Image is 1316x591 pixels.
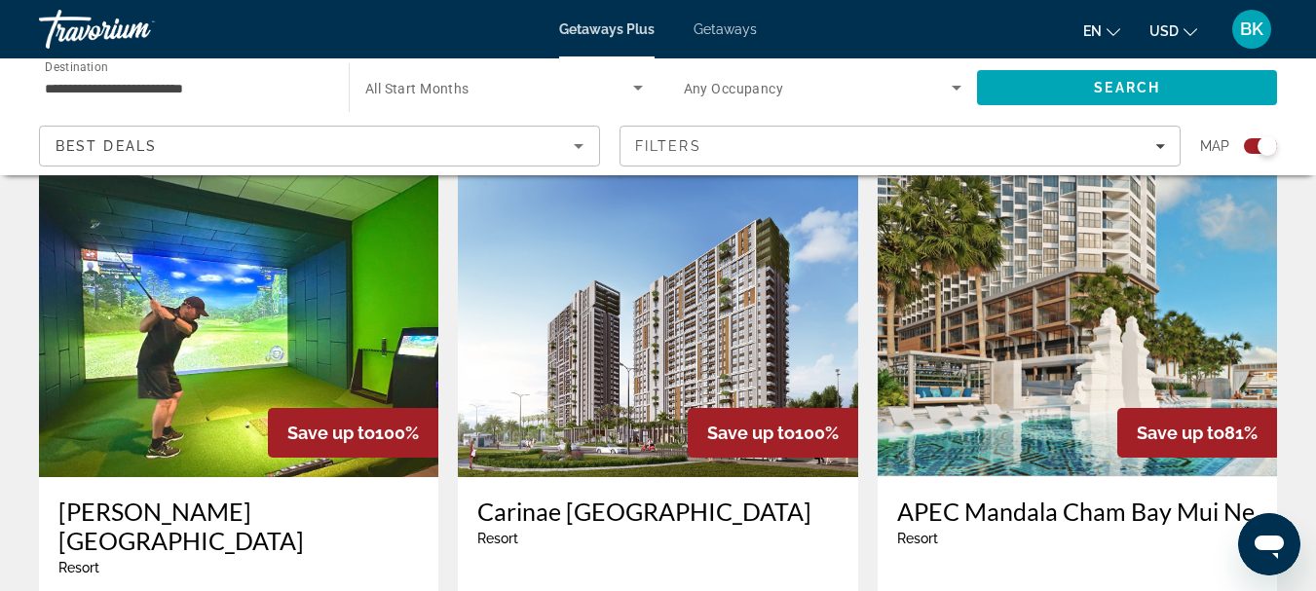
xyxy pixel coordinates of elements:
a: [PERSON_NAME][GEOGRAPHIC_DATA] [58,497,419,555]
div: 81% [1117,408,1277,458]
img: Carinae Danang Hotel [458,166,857,477]
span: Destination [45,59,108,73]
span: en [1083,23,1102,39]
span: USD [1149,23,1179,39]
span: All Start Months [365,81,470,96]
a: Getaways [694,21,757,37]
a: Getaways Plus [559,21,655,37]
span: Map [1200,132,1229,160]
a: Carinae [GEOGRAPHIC_DATA] [477,497,838,526]
mat-select: Sort by [56,134,583,158]
button: Filters [620,126,1181,166]
iframe: Кнопка запуска окна обмена сообщениями [1238,513,1300,575]
a: Travorium [39,4,234,55]
span: Search [1094,80,1160,95]
span: Save up to [287,423,375,443]
span: Any Occupancy [684,81,784,96]
span: Save up to [707,423,795,443]
button: Change language [1083,17,1120,45]
button: Change currency [1149,17,1197,45]
button: User Menu [1226,9,1277,50]
div: 100% [688,408,858,458]
span: BK [1240,19,1263,39]
span: Save up to [1137,423,1224,443]
span: Filters [635,138,701,154]
a: APEC Mandala Cham Bay Mui Ne [897,497,1258,526]
img: APEC Mandala Cham Bay Mui Ne [878,166,1277,477]
img: Alma Resort [39,166,438,477]
span: Resort [58,560,99,575]
input: Select destination [45,77,323,100]
span: Resort [897,531,938,546]
span: Resort [477,531,518,546]
button: Search [977,70,1277,105]
div: 100% [268,408,438,458]
span: Best Deals [56,138,157,154]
